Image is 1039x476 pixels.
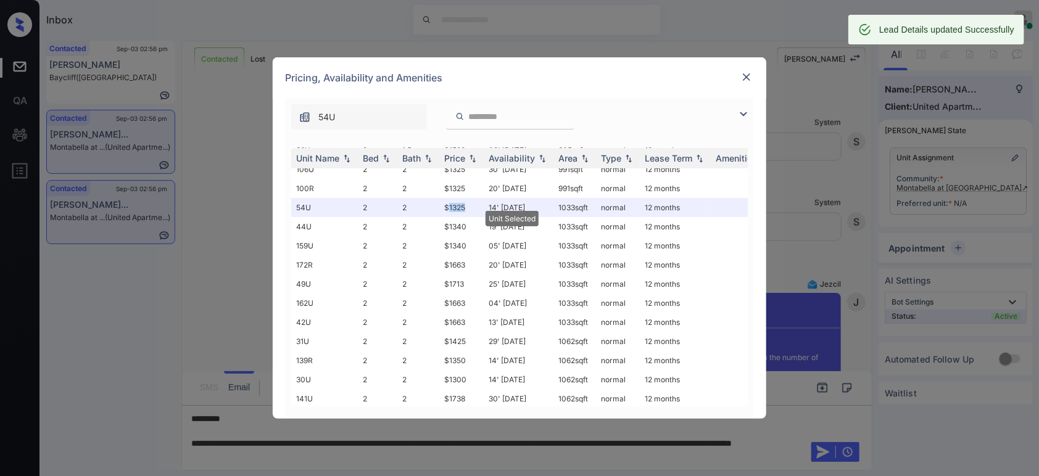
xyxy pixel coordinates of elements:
[439,160,484,179] td: $1325
[358,217,397,236] td: 2
[455,111,465,122] img: icon-zuma
[553,313,596,332] td: 1033 sqft
[553,274,596,293] td: 1033 sqft
[640,217,711,236] td: 12 months
[291,198,358,217] td: 54U
[439,370,484,389] td: $1300
[553,370,596,389] td: 1062 sqft
[596,179,640,198] td: normal
[623,154,635,163] img: sorting
[640,332,711,351] td: 12 months
[716,153,757,163] div: Amenities
[273,57,766,98] div: Pricing, Availability and Amenities
[596,370,640,389] td: normal
[439,236,484,255] td: $1340
[640,255,711,274] td: 12 months
[596,351,640,370] td: normal
[484,236,553,255] td: 05' [DATE]
[299,111,311,123] img: icon-zuma
[579,154,591,163] img: sorting
[358,274,397,293] td: 2
[397,236,439,255] td: 2
[358,293,397,313] td: 2
[318,110,335,124] span: 54U
[740,71,753,83] img: close
[291,217,358,236] td: 44U
[640,351,711,370] td: 12 months
[596,332,640,351] td: normal
[553,198,596,217] td: 1033 sqft
[640,198,711,217] td: 12 months
[291,332,358,351] td: 31U
[596,160,640,179] td: normal
[397,351,439,370] td: 2
[484,389,553,408] td: 30' [DATE]
[553,236,596,255] td: 1033 sqft
[596,293,640,313] td: normal
[291,389,358,408] td: 141U
[489,153,535,163] div: Availability
[397,274,439,293] td: 2
[397,293,439,313] td: 2
[397,255,439,274] td: 2
[444,153,465,163] div: Price
[358,255,397,274] td: 2
[291,274,358,293] td: 49U
[291,370,358,389] td: 30U
[484,217,553,236] td: 19' [DATE]
[341,154,353,163] img: sorting
[363,153,379,163] div: Bed
[640,389,711,408] td: 12 months
[291,160,358,179] td: 106U
[422,154,434,163] img: sorting
[484,313,553,332] td: 13' [DATE]
[358,313,397,332] td: 2
[596,217,640,236] td: normal
[397,179,439,198] td: 2
[553,179,596,198] td: 991 sqft
[358,198,397,217] td: 2
[596,313,640,332] td: normal
[397,389,439,408] td: 2
[553,332,596,351] td: 1062 sqft
[640,160,711,179] td: 12 months
[358,370,397,389] td: 2
[596,255,640,274] td: normal
[380,154,392,163] img: sorting
[553,255,596,274] td: 1033 sqft
[484,293,553,313] td: 04' [DATE]
[484,255,553,274] td: 20' [DATE]
[596,198,640,217] td: normal
[553,217,596,236] td: 1033 sqft
[439,217,484,236] td: $1340
[484,351,553,370] td: 14' [DATE]
[558,153,577,163] div: Area
[553,160,596,179] td: 991 sqft
[358,236,397,255] td: 2
[358,179,397,198] td: 2
[358,351,397,370] td: 2
[291,293,358,313] td: 162U
[439,179,484,198] td: $1325
[693,154,706,163] img: sorting
[439,332,484,351] td: $1425
[553,351,596,370] td: 1062 sqft
[402,153,421,163] div: Bath
[358,160,397,179] td: 2
[553,389,596,408] td: 1062 sqft
[291,351,358,370] td: 139R
[439,351,484,370] td: $1350
[640,293,711,313] td: 12 months
[536,154,548,163] img: sorting
[291,255,358,274] td: 172R
[484,198,553,217] td: 14' [DATE]
[439,313,484,332] td: $1663
[645,153,692,163] div: Lease Term
[358,332,397,351] td: 2
[439,293,484,313] td: $1663
[439,255,484,274] td: $1663
[439,198,484,217] td: $1325
[601,153,621,163] div: Type
[397,370,439,389] td: 2
[439,389,484,408] td: $1738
